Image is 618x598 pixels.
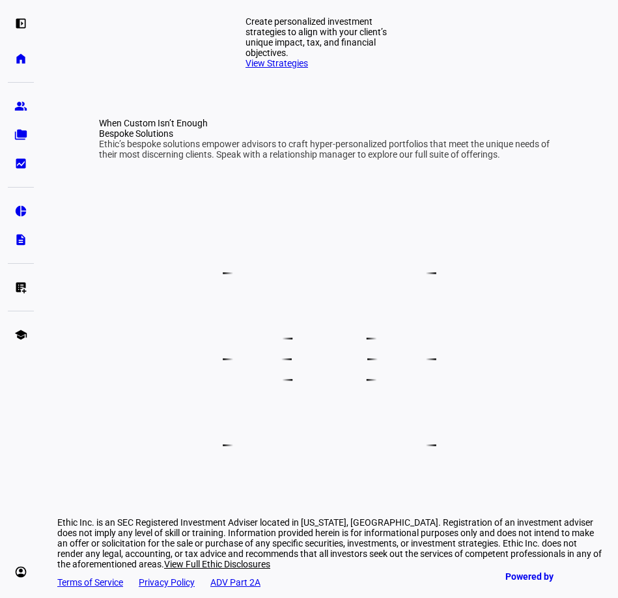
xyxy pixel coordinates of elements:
eth-mat-symbol: school [14,328,27,341]
a: pie_chart [8,198,34,224]
a: home [8,46,34,72]
eth-mat-symbol: folder_copy [14,128,27,141]
eth-mat-symbol: group [14,100,27,113]
eth-mat-symbol: left_panel_open [14,17,27,30]
a: Privacy Policy [139,577,195,588]
div: Create personalized investment strategies to align with your client’s unique impact, tax, and fin... [246,16,413,58]
a: Terms of Service [57,577,123,588]
div: Bespoke Solutions [99,128,561,139]
eth-mat-symbol: bid_landscape [14,157,27,170]
a: group [8,93,34,119]
span: View Full Ethic Disclosures [164,559,270,569]
a: description [8,227,34,253]
eth-mat-symbol: description [14,233,27,246]
a: ADV Part 2A [210,577,260,588]
div: Ethic Inc. is an SEC Registered Investment Adviser located in [US_STATE], [GEOGRAPHIC_DATA]. Regi... [57,517,602,569]
eth-mat-symbol: list_alt_add [14,281,27,294]
eth-mat-symbol: home [14,52,27,65]
a: bid_landscape [8,150,34,177]
eth-mat-symbol: pie_chart [14,205,27,218]
a: View Strategies [246,58,308,68]
div: When Custom Isn’t Enough [99,118,561,128]
div: Ethic’s bespoke solutions empower advisors to craft hyper-personalized portfolios that meet the u... [99,139,561,160]
a: Powered by [499,564,598,588]
eth-mat-symbol: account_circle [14,565,27,578]
a: folder_copy [8,122,34,148]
